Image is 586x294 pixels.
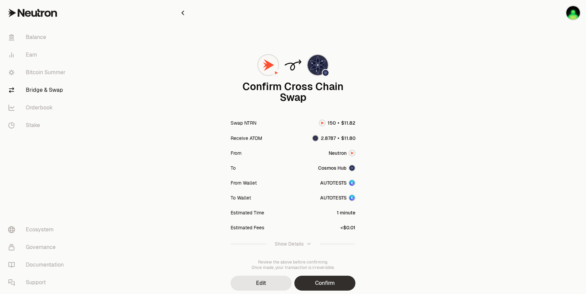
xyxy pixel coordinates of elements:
div: Receive ATOM [231,135,262,142]
a: Documentation [3,256,73,274]
img: AUTOTESTS [566,6,580,20]
div: Confirm Cross Chain Swap [231,81,355,103]
a: Bitcoin Summer [3,64,73,81]
img: ATOM Logo [313,135,318,141]
img: Neutron Logo [273,70,279,76]
div: Show Details [275,240,304,247]
a: Governance [3,238,73,256]
div: Estimated Fees [231,224,264,231]
div: AUTOTESTS [320,180,347,186]
div: AUTOTESTS [320,194,347,201]
div: From [231,150,241,156]
img: Cosmos Hub Logo [323,70,329,76]
a: Bridge & Swap [3,81,73,99]
button: Edit [231,276,292,291]
button: AUTOTESTSAccount Image [320,194,355,201]
img: Cosmos Hub Logo [349,165,355,171]
button: Show Details [231,235,355,253]
div: From Wallet [231,180,257,186]
a: Support [3,274,73,291]
div: Swap NTRN [231,120,256,126]
a: Ecosystem [3,221,73,238]
div: To Wallet [231,194,251,201]
a: Orderbook [3,99,73,117]
a: Stake [3,117,73,134]
img: NTRN Logo [319,120,325,126]
div: Estimated Time [231,209,264,216]
span: Cosmos Hub [318,165,347,171]
div: To [231,165,236,171]
a: Balance [3,28,73,46]
img: Account Image [349,195,355,201]
img: ATOM Logo [308,55,328,75]
div: <$0.01 [340,224,355,231]
span: Neutron [329,150,347,156]
div: 1 minute [337,209,355,216]
button: AUTOTESTSAccount Image [320,180,355,186]
img: Account Image [349,180,355,186]
img: Neutron Logo [349,150,355,156]
img: NTRN Logo [258,55,278,75]
button: Confirm [294,276,355,291]
a: Earn [3,46,73,64]
div: Review the above before confirming. Once made, your transaction is irreversible. [231,259,355,270]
